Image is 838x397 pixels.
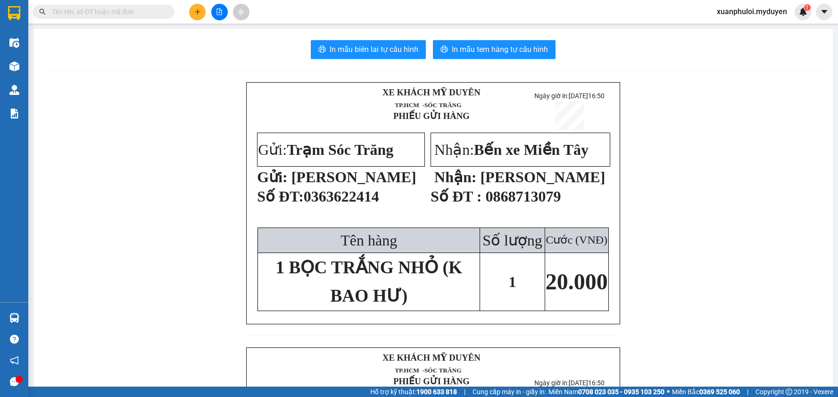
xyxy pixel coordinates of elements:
span: 16:50 [588,92,605,100]
button: printerIn mẫu tem hàng tự cấu hình [433,40,556,59]
span: Nhận: [434,141,589,158]
input: Tìm tên, số ĐT hoặc mã đơn [52,7,163,17]
span: [DATE] [569,379,605,387]
span: message [10,377,19,386]
strong: XE KHÁCH MỸ DUYÊN [382,353,481,363]
button: caret-down [816,4,832,20]
img: solution-icon [9,109,19,118]
span: Số lượng [482,232,542,249]
span: printer [440,45,448,54]
p: Ngày giờ in: [528,379,611,387]
span: 20.000 [546,269,608,294]
span: | [464,387,465,397]
strong: PHIẾU GỬI HÀNG [393,111,470,121]
span: Miền Bắc [672,387,740,397]
span: 0868713079 [485,188,561,205]
span: caret-down [820,8,829,16]
img: logo-vxr [8,6,20,20]
span: printer [318,45,326,54]
p: Ngày giờ in: [528,92,611,100]
span: TP.HCM -SÓC TRĂNG [395,367,461,374]
button: aim [233,4,249,20]
span: Bến xe Miền Tây [474,141,589,158]
span: 1 [509,273,516,290]
strong: Số ĐT : [431,188,481,205]
span: notification [10,356,19,365]
span: search [39,8,46,15]
button: plus [189,4,206,20]
strong: Nhận: [434,169,476,186]
span: Hỗ trợ kỹ thuật: [370,387,457,397]
span: 16:50 [588,379,605,387]
strong: PHIẾU GỬI HÀNG [393,376,470,386]
span: TP.HCM -SÓC TRĂNG [395,101,461,109]
img: warehouse-icon [9,313,19,323]
span: ⚪️ [667,390,670,394]
strong: 0708 023 035 - 0935 103 250 [578,388,664,396]
span: copyright [786,389,792,395]
span: In mẫu biên lai tự cấu hình [330,43,418,55]
span: Gửi: [258,141,393,158]
img: warehouse-icon [9,85,19,95]
span: Trạm Sóc Trăng [287,141,393,158]
span: file-add [216,8,223,15]
strong: 0369 525 060 [699,388,740,396]
span: Số ĐT: [257,188,304,205]
span: [PERSON_NAME] [291,169,416,186]
strong: 1900 633 818 [416,388,457,396]
img: warehouse-icon [9,61,19,71]
img: icon-new-feature [799,8,807,16]
span: [DATE] [569,92,605,100]
span: 1 [805,4,809,11]
span: Cung cấp máy in - giấy in: [473,387,546,397]
button: printerIn mẫu biên lai tự cấu hình [311,40,426,59]
span: Miền Nam [548,387,664,397]
button: file-add [211,4,228,20]
span: Tên hàng [340,232,397,249]
span: 1 BỌC TRẮNG NHỎ (K BAO HƯ) [276,258,462,305]
span: 0363622414 [304,188,379,205]
span: [PERSON_NAME] [480,169,605,186]
span: | [747,387,748,397]
sup: 1 [804,4,811,11]
img: warehouse-icon [9,38,19,48]
span: In mẫu tem hàng tự cấu hình [452,43,548,55]
span: question-circle [10,335,19,344]
span: xuanphuloi.myduyen [709,6,795,17]
strong: XE KHÁCH MỸ DUYÊN [382,87,481,97]
strong: Gửi: [257,169,287,186]
span: aim [238,8,244,15]
span: plus [194,8,201,15]
span: Cước (VNĐ) [546,234,607,246]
